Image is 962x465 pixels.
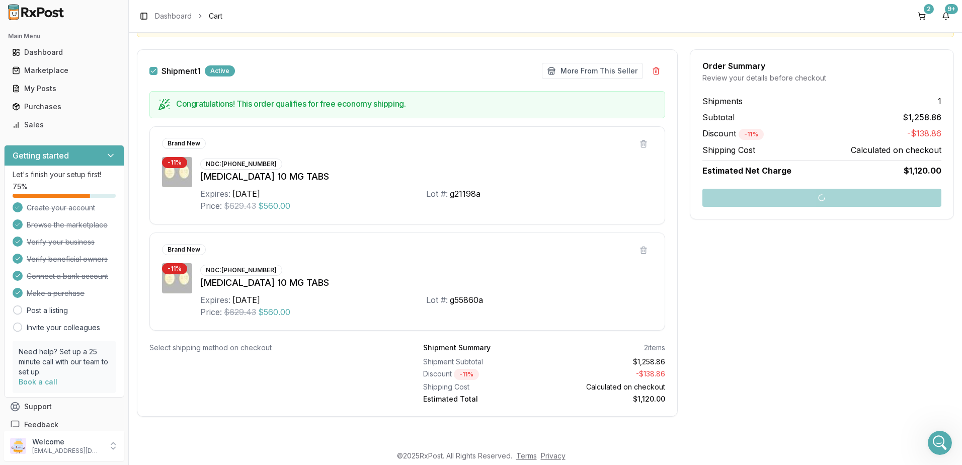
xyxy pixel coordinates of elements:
div: Marketplace [12,65,116,75]
span: $560.00 [258,306,290,318]
p: [EMAIL_ADDRESS][DOMAIN_NAME] [32,447,102,455]
button: Purchases [4,99,124,115]
a: Invite your colleagues [27,323,100,333]
div: $1,120.00 [548,394,665,404]
div: Sales [12,120,116,130]
div: Shipping Cost [423,382,540,392]
div: - 11 % [454,369,479,380]
div: ok [169,138,193,160]
div: let me make sure they will not cancel the order [8,214,165,246]
div: Purchases [12,102,116,112]
div: any luck with [MEDICAL_DATA]? i need [MEDICAL_DATA] 10mg [44,64,185,84]
div: $1,258.86 [548,357,665,367]
a: Privacy [541,451,566,460]
div: [DATE] [232,188,260,200]
div: 9+ [945,4,958,14]
button: Feedback [4,416,124,434]
div: Shipment Summary [423,343,491,353]
div: 2 items [644,343,665,353]
a: Post a listing [27,305,68,316]
div: g21198a [450,188,480,200]
div: Expires: [200,188,230,200]
div: ok [169,296,193,319]
img: RxPost Logo [4,4,68,20]
div: Order Summary [702,62,941,70]
button: Upload attachment [48,330,56,338]
div: i see one for 560. can i take that one? [51,190,185,200]
a: Sales [8,116,120,134]
div: Expires: [200,294,230,306]
div: no problem [145,167,185,177]
button: Sales [4,117,124,133]
div: LUIS says… [8,184,193,214]
div: Active [205,65,235,76]
span: $560.00 [258,200,290,212]
button: Send a message… [173,326,189,342]
button: Support [4,398,124,416]
div: no problem [137,161,193,183]
span: Verify your business [27,237,95,247]
a: Marketplace [8,61,120,80]
h5: Congratulations! This order qualifies for free economy shipping. [176,100,657,108]
div: ok [177,144,185,154]
div: - $138.86 [548,369,665,380]
span: Make a purchase [27,288,85,298]
div: any luck with [MEDICAL_DATA]? i need [MEDICAL_DATA] 10mg [36,58,193,90]
div: Select shipping method on checkout [149,343,391,353]
div: Brand New [162,244,206,255]
p: Active [49,13,69,23]
h3: Getting started [13,149,69,162]
span: Shipments [702,95,743,107]
span: $1,258.86 [903,111,941,123]
div: i see one for 560. can i take that one? [43,184,193,206]
textarea: Message… [9,308,193,326]
div: LUIS says… [8,28,193,58]
div: ok thank you [139,34,185,44]
img: Jardiance 10 MG TABS [162,157,192,187]
div: they have it but not sure if it will go out [DATE] or [DATE] they are really busy and fedex alrea... [16,253,157,282]
span: Shipping Cost [702,144,755,156]
span: $629.43 [224,306,256,318]
button: Dashboard [4,44,124,60]
div: ok [177,302,185,313]
button: My Posts [4,81,124,97]
div: Manuel says… [8,247,193,296]
p: Let's finish your setup first! [13,170,116,180]
img: Jardiance 10 MG TABS [162,263,192,293]
span: Cart [209,11,222,21]
button: Home [157,4,177,23]
div: Calculated on checkout [548,382,665,392]
div: let me make sure they will not cancel the order [16,220,157,240]
div: LUIS says… [8,161,193,184]
div: NDC: [PHONE_NUMBER] [200,159,282,170]
div: Discount [423,369,540,380]
div: 2 [924,4,934,14]
span: Discount [702,128,764,138]
div: Brand New [162,138,206,149]
div: Manuel says… [8,98,193,138]
div: [DATE] [232,294,260,306]
span: Browse the marketplace [27,220,108,230]
span: Connect a bank account [27,271,108,281]
button: 2 [914,8,930,24]
div: Price: [200,200,222,212]
div: Lot #: [426,294,448,306]
span: Calculated on checkout [851,144,941,156]
a: Terms [516,451,537,460]
span: $629.43 [224,200,256,212]
div: Close [177,4,195,22]
button: 9+ [938,8,954,24]
h2: Main Menu [8,32,120,40]
span: Estimated Net Charge [702,166,791,176]
div: [MEDICAL_DATA] 10 MG TABS [200,276,653,290]
div: Review your details before checkout [702,73,941,83]
span: -$138.86 [907,127,941,140]
div: - 11 % [739,129,764,140]
button: go back [7,4,26,23]
span: 75 % [13,182,28,192]
div: [MEDICAL_DATA] 10 MG TABS [200,170,653,184]
div: Lot #: [426,188,448,200]
a: My Posts [8,80,120,98]
img: User avatar [10,438,26,454]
